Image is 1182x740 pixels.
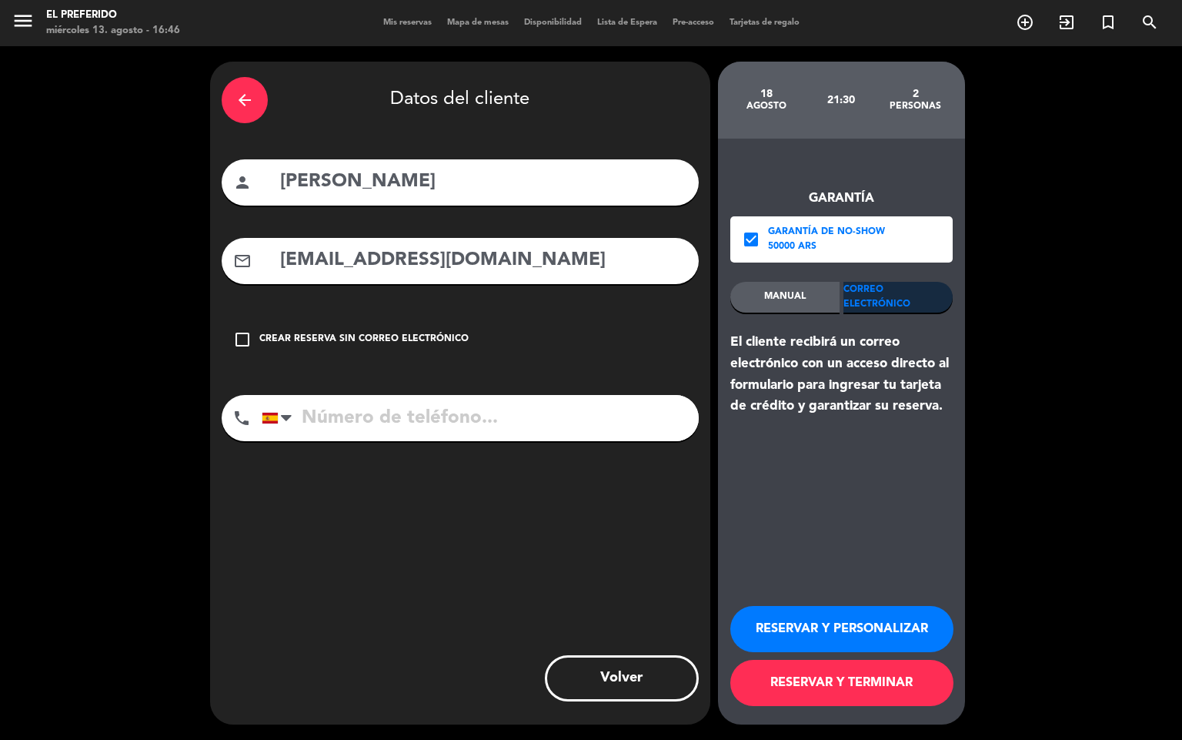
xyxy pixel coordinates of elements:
[232,409,251,427] i: phone
[46,23,180,39] div: miércoles 13. agosto - 16:46
[222,73,699,127] div: Datos del cliente
[262,396,298,440] div: Spain (España): +34
[12,9,35,38] button: menu
[1140,13,1159,32] i: search
[768,239,885,255] div: 50000 ARS
[665,18,722,27] span: Pre-acceso
[233,252,252,270] i: mail_outline
[1016,13,1034,32] i: add_circle_outline
[843,282,953,313] div: Correo Electrónico
[1099,13,1117,32] i: turned_in_not
[12,9,35,32] i: menu
[722,18,807,27] span: Tarjetas de regalo
[768,225,885,240] div: Garantía de no-show
[730,606,953,652] button: RESERVAR Y PERSONALIZAR
[730,282,840,313] div: MANUAL
[730,100,804,112] div: agosto
[742,230,760,249] i: check_box
[730,189,953,209] div: Garantía
[235,91,254,109] i: arrow_back
[730,88,804,100] div: 18
[279,245,687,276] input: Email del cliente
[730,660,953,706] button: RESERVAR Y TERMINAR
[233,330,252,349] i: check_box_outline_blank
[878,88,953,100] div: 2
[878,100,953,112] div: personas
[516,18,589,27] span: Disponibilidad
[262,395,699,441] input: Número de teléfono...
[233,173,252,192] i: person
[259,332,469,347] div: Crear reserva sin correo electrónico
[589,18,665,27] span: Lista de Espera
[376,18,439,27] span: Mis reservas
[803,73,878,127] div: 21:30
[46,8,180,23] div: El Preferido
[439,18,516,27] span: Mapa de mesas
[545,655,699,701] button: Volver
[730,332,953,417] div: El cliente recibirá un correo electrónico con un acceso directo al formulario para ingresar tu ta...
[1057,13,1076,32] i: exit_to_app
[279,166,687,198] input: Nombre del cliente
